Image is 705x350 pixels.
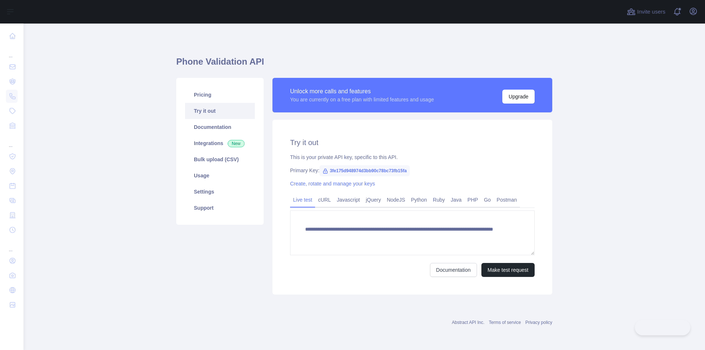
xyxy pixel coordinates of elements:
[6,44,18,59] div: ...
[290,167,535,174] div: Primary Key:
[290,87,434,96] div: Unlock more calls and features
[384,194,408,206] a: NodeJS
[185,135,255,151] a: Integrations New
[502,90,535,104] button: Upgrade
[363,194,384,206] a: jQuery
[494,194,520,206] a: Postman
[489,320,521,325] a: Terms of service
[452,320,485,325] a: Abstract API Inc.
[637,8,665,16] span: Invite users
[185,103,255,119] a: Try it out
[430,194,448,206] a: Ruby
[6,238,18,253] div: ...
[625,6,667,18] button: Invite users
[290,137,535,148] h2: Try it out
[525,320,552,325] a: Privacy policy
[176,56,552,73] h1: Phone Validation API
[185,151,255,167] a: Bulk upload (CSV)
[430,263,477,277] a: Documentation
[408,194,430,206] a: Python
[228,140,245,147] span: New
[185,119,255,135] a: Documentation
[290,194,315,206] a: Live test
[481,263,535,277] button: Make test request
[290,181,375,187] a: Create, rotate and manage your keys
[290,96,434,103] div: You are currently on a free plan with limited features and usage
[6,134,18,148] div: ...
[319,165,409,176] span: 3fe175d948974d3bb90c78bc73fb15fa
[185,167,255,184] a: Usage
[448,194,465,206] a: Java
[290,154,535,161] div: This is your private API key, specific to this API.
[185,87,255,103] a: Pricing
[315,194,334,206] a: cURL
[635,320,690,335] iframe: Toggle Customer Support
[334,194,363,206] a: Javascript
[464,194,481,206] a: PHP
[481,194,494,206] a: Go
[185,200,255,216] a: Support
[185,184,255,200] a: Settings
